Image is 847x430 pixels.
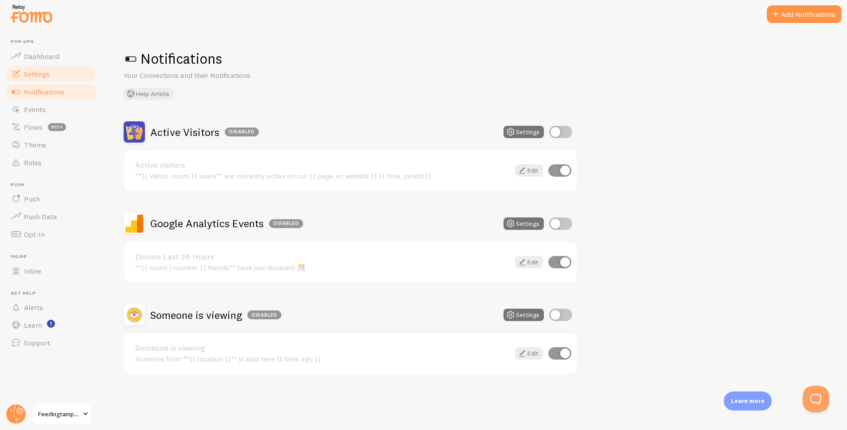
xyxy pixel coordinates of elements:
[11,254,97,260] span: Inline
[24,303,43,312] span: Alerts
[504,309,544,321] button: Settings
[135,172,510,180] div: **{{ visitor_count }} users** are currently active on our {{ page_or_website }} {{ time_period }}
[135,161,510,169] a: Active visitors
[124,50,826,68] h1: Notifications
[24,267,41,275] span: Inline
[11,182,97,188] span: Push
[5,334,97,352] a: Support
[124,70,336,81] p: Your Connections and their Notifications
[5,136,97,154] a: Theme
[24,70,50,78] span: Settings
[803,386,829,412] iframe: Help Scout Beacon - Open
[5,47,97,65] a: Dashboard
[515,164,543,177] a: Edit
[5,298,97,316] a: Alerts
[5,190,97,208] a: Push
[24,52,59,61] span: Dashboard
[5,225,97,243] a: Opt-In
[24,338,50,347] span: Support
[24,212,57,221] span: Push Data
[515,256,543,268] a: Edit
[24,140,46,149] span: Theme
[504,217,544,230] button: Settings
[11,39,97,45] span: Pop-ups
[9,2,54,25] img: fomo-relay-logo-orange.svg
[724,391,772,411] div: Learn more
[731,397,765,405] p: Learn more
[24,87,64,96] span: Notifications
[225,128,259,136] div: Disabled
[48,123,66,131] span: beta
[5,65,97,83] a: Settings
[5,118,97,136] a: Flows beta
[5,154,97,171] a: Rules
[11,291,97,296] span: Get Help
[124,88,174,100] button: Help Article
[124,213,145,234] img: Google Analytics Events
[24,158,42,167] span: Rules
[124,304,145,325] img: Someone is viewing
[5,262,97,280] a: Inline
[24,123,43,132] span: Flows
[515,347,543,360] a: Edit
[150,217,303,230] h2: Google Analytics Events
[32,403,92,425] a: Feedingtampabay
[135,263,510,271] div: **{{ count | number }} friends** have just donated! 🎊
[5,316,97,334] a: Learn
[24,321,42,329] span: Learn
[5,101,97,118] a: Events
[38,409,80,419] span: Feedingtampabay
[150,125,259,139] h2: Active Visitors
[5,208,97,225] a: Push Data
[247,310,281,319] div: Disabled
[5,83,97,101] a: Notifications
[135,344,510,352] a: Someone is viewing
[24,194,40,203] span: Push
[24,105,46,114] span: Events
[269,219,303,228] div: Disabled
[135,355,510,363] div: Someone from **{{ location }}** is also here {{ time_ago }}
[124,121,145,143] img: Active Visitors
[24,230,45,239] span: Opt-In
[47,320,55,328] svg: <p>Watch New Feature Tutorials!</p>
[504,126,544,138] button: Settings
[150,308,281,322] h2: Someone is viewing
[135,253,510,261] a: Donors Last 24 Hours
